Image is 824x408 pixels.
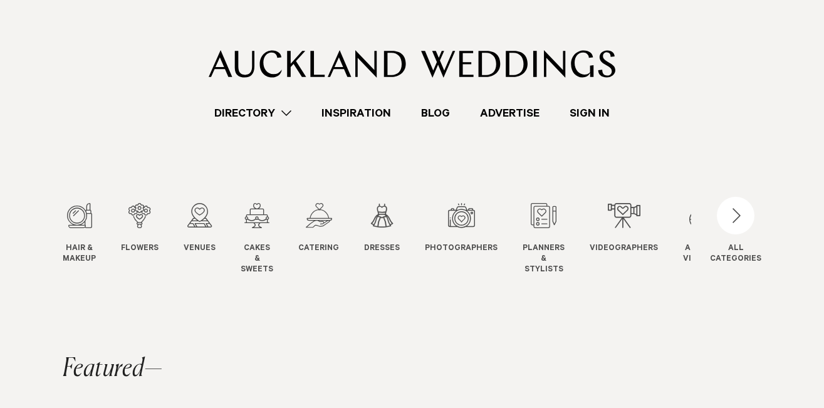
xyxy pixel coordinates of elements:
[465,105,555,122] a: Advertise
[683,203,712,265] a: Audio Visual
[683,244,712,265] span: Audio Visual
[425,244,498,254] span: Photographers
[63,357,163,382] h2: Featured
[63,244,96,265] span: Hair & Makeup
[184,203,241,275] swiper-slide: 3 / 12
[121,203,159,254] a: Flowers
[683,203,738,275] swiper-slide: 10 / 12
[241,203,298,275] swiper-slide: 4 / 12
[121,244,159,254] span: Flowers
[298,203,339,254] a: Catering
[710,203,761,262] button: ALLCATEGORIES
[425,203,523,275] swiper-slide: 7 / 12
[209,50,615,78] img: Auckland Weddings Logo
[241,203,273,275] a: Cakes & Sweets
[523,203,565,275] a: Planners & Stylists
[523,244,565,275] span: Planners & Stylists
[364,244,400,254] span: Dresses
[121,203,184,275] swiper-slide: 2 / 12
[590,203,658,254] a: Videographers
[298,244,339,254] span: Catering
[241,244,273,275] span: Cakes & Sweets
[590,203,683,275] swiper-slide: 9 / 12
[364,203,425,275] swiper-slide: 6 / 12
[590,244,658,254] span: Videographers
[306,105,406,122] a: Inspiration
[710,244,761,265] div: ALL CATEGORIES
[184,203,216,254] a: Venues
[199,105,306,122] a: Directory
[184,244,216,254] span: Venues
[555,105,625,122] a: Sign In
[298,203,364,275] swiper-slide: 5 / 12
[406,105,465,122] a: Blog
[63,203,121,275] swiper-slide: 1 / 12
[63,203,96,265] a: Hair & Makeup
[425,203,498,254] a: Photographers
[523,203,590,275] swiper-slide: 8 / 12
[364,203,400,254] a: Dresses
